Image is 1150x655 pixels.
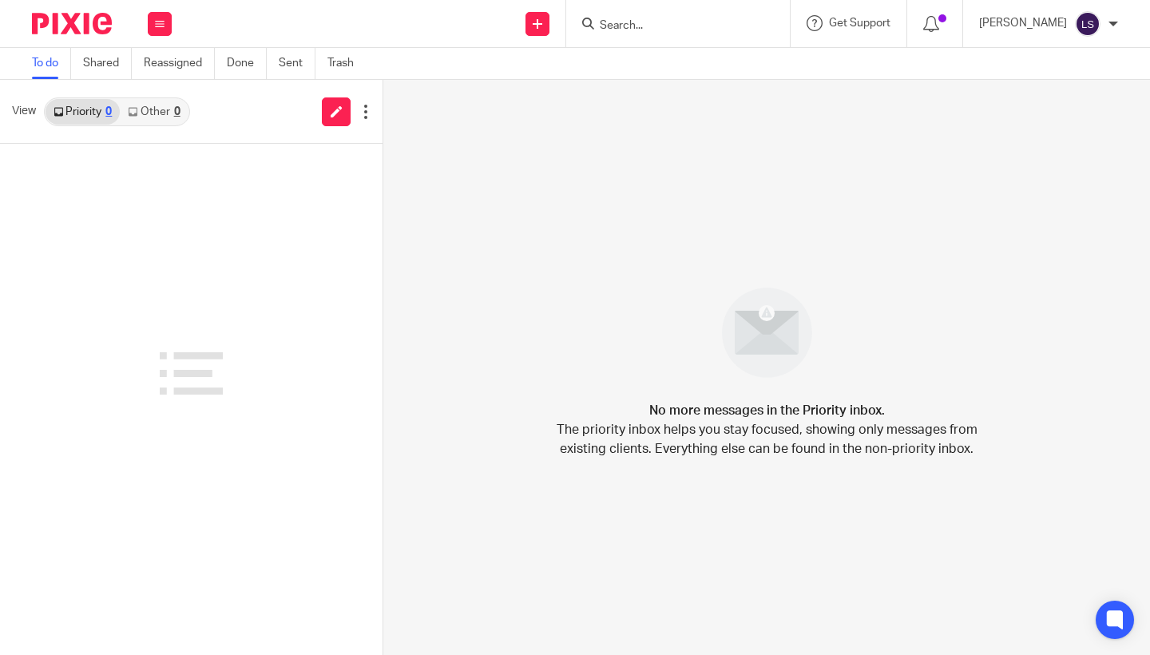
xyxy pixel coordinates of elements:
[979,15,1067,31] p: [PERSON_NAME]
[327,48,366,79] a: Trash
[598,19,742,34] input: Search
[555,420,978,458] p: The priority inbox helps you stay focused, showing only messages from existing clients. Everythin...
[46,99,120,125] a: Priority0
[144,48,215,79] a: Reassigned
[12,103,36,120] span: View
[1075,11,1100,37] img: svg%3E
[829,18,890,29] span: Get Support
[105,106,112,117] div: 0
[712,277,823,388] img: image
[174,106,180,117] div: 0
[32,13,112,34] img: Pixie
[279,48,315,79] a: Sent
[120,99,188,125] a: Other0
[649,401,885,420] h4: No more messages in the Priority inbox.
[32,48,71,79] a: To do
[227,48,267,79] a: Done
[83,48,132,79] a: Shared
